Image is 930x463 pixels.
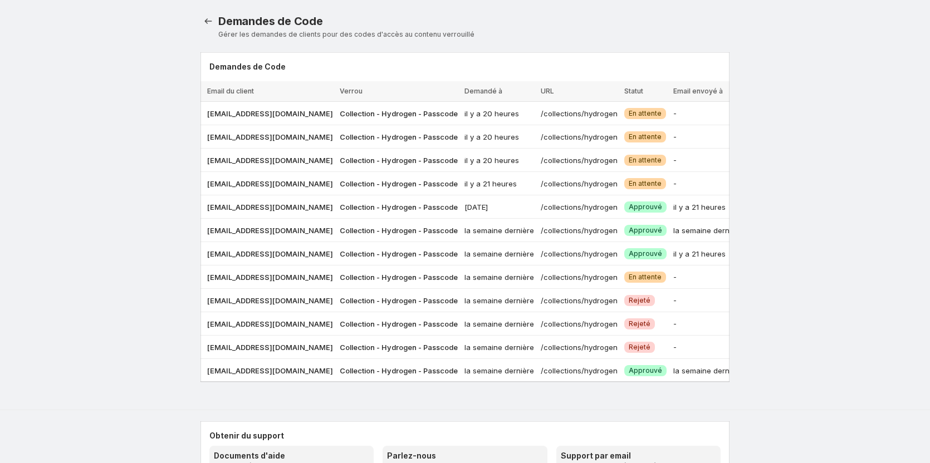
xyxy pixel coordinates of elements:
span: Approuvé [629,226,662,235]
span: /collections/hydrogen [541,203,618,211]
span: il y a 21 heures [673,203,726,211]
span: /collections/hydrogen [541,366,618,375]
span: la semaine dernière [673,366,743,375]
span: Demandes de Code [218,14,323,28]
span: il y a 20 heures [464,132,519,141]
span: Email du client [207,87,254,95]
span: la semaine dernière [464,273,534,282]
span: Approuvé [629,203,662,211]
span: /collections/hydrogen [541,179,618,188]
a: Locks [200,13,216,29]
span: /collections/hydrogen [541,343,618,352]
span: /collections/hydrogen [541,132,618,141]
span: Collection - Hydrogen - Passcode [340,156,458,165]
span: /collections/hydrogen [541,319,618,328]
span: Rejeté [629,343,650,352]
td: - [670,265,746,289]
span: Rejeté [629,319,650,328]
span: /collections/hydrogen [541,156,618,165]
span: la semaine dernière [464,249,534,258]
span: /collections/hydrogen [541,109,618,118]
span: En attente [629,179,662,188]
span: la semaine dernière [464,296,534,305]
span: Rejeté [629,296,650,305]
span: [EMAIL_ADDRESS][DOMAIN_NAME] [207,226,333,235]
span: Statut [624,87,643,95]
span: Collection - Hydrogen - Passcode [340,109,458,118]
span: Demandé à [464,87,502,95]
span: la semaine dernière [464,343,534,352]
span: Collection - Hydrogen - Passcode [340,203,458,211]
h2: Demandes de Code [209,61,286,72]
span: /collections/hydrogen [541,249,618,258]
span: la semaine dernière [464,366,534,375]
span: Approuvé [629,366,662,375]
h2: Obtenir du support [209,430,721,441]
span: Collection - Hydrogen - Passcode [340,319,458,328]
h3: Documents d'aide [214,450,369,461]
span: il y a 20 heures [464,156,519,165]
span: En attente [629,156,662,165]
span: Collection - Hydrogen - Passcode [340,296,458,305]
span: [EMAIL_ADDRESS][DOMAIN_NAME] [207,132,333,141]
span: URL [541,87,554,95]
span: /collections/hydrogen [541,296,618,305]
span: Verrou [340,87,363,95]
span: [EMAIL_ADDRESS][DOMAIN_NAME] [207,203,333,211]
span: En attente [629,273,662,282]
span: la semaine dernière [464,319,534,328]
span: En attente [629,132,662,141]
p: Gérer les demandes de clients pour des codes d'accès au contenu verrouillé [218,30,730,39]
span: Approuvé [629,249,662,258]
span: [EMAIL_ADDRESS][DOMAIN_NAME] [207,366,333,375]
span: [EMAIL_ADDRESS][DOMAIN_NAME] [207,343,333,352]
span: [EMAIL_ADDRESS][DOMAIN_NAME] [207,179,333,188]
span: Collection - Hydrogen - Passcode [340,366,458,375]
td: - [670,312,746,336]
span: la semaine dernière [673,226,743,235]
span: Email envoyé à [673,87,723,95]
span: Collection - Hydrogen - Passcode [340,226,458,235]
span: En attente [629,109,662,118]
span: Collection - Hydrogen - Passcode [340,343,458,352]
td: - [670,125,746,149]
span: [EMAIL_ADDRESS][DOMAIN_NAME] [207,319,333,328]
span: Collection - Hydrogen - Passcode [340,132,458,141]
span: [EMAIL_ADDRESS][DOMAIN_NAME] [207,296,333,305]
h3: Support par email [561,450,716,461]
span: [EMAIL_ADDRESS][DOMAIN_NAME] [207,249,333,258]
td: - [670,102,746,125]
span: Collection - Hydrogen - Passcode [340,179,458,188]
span: [EMAIL_ADDRESS][DOMAIN_NAME] [207,109,333,118]
td: - [670,336,746,359]
td: - [670,149,746,172]
h3: Parlez-nous [387,450,542,461]
span: Collection - Hydrogen - Passcode [340,273,458,282]
span: [EMAIL_ADDRESS][DOMAIN_NAME] [207,273,333,282]
span: il y a 21 heures [464,179,517,188]
span: [EMAIL_ADDRESS][DOMAIN_NAME] [207,156,333,165]
span: il y a 20 heures [464,109,519,118]
span: Collection - Hydrogen - Passcode [340,249,458,258]
td: - [670,172,746,195]
span: [DATE] [464,203,488,211]
span: il y a 21 heures [673,249,726,258]
span: la semaine dernière [464,226,534,235]
td: - [670,289,746,312]
span: /collections/hydrogen [541,226,618,235]
span: /collections/hydrogen [541,273,618,282]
